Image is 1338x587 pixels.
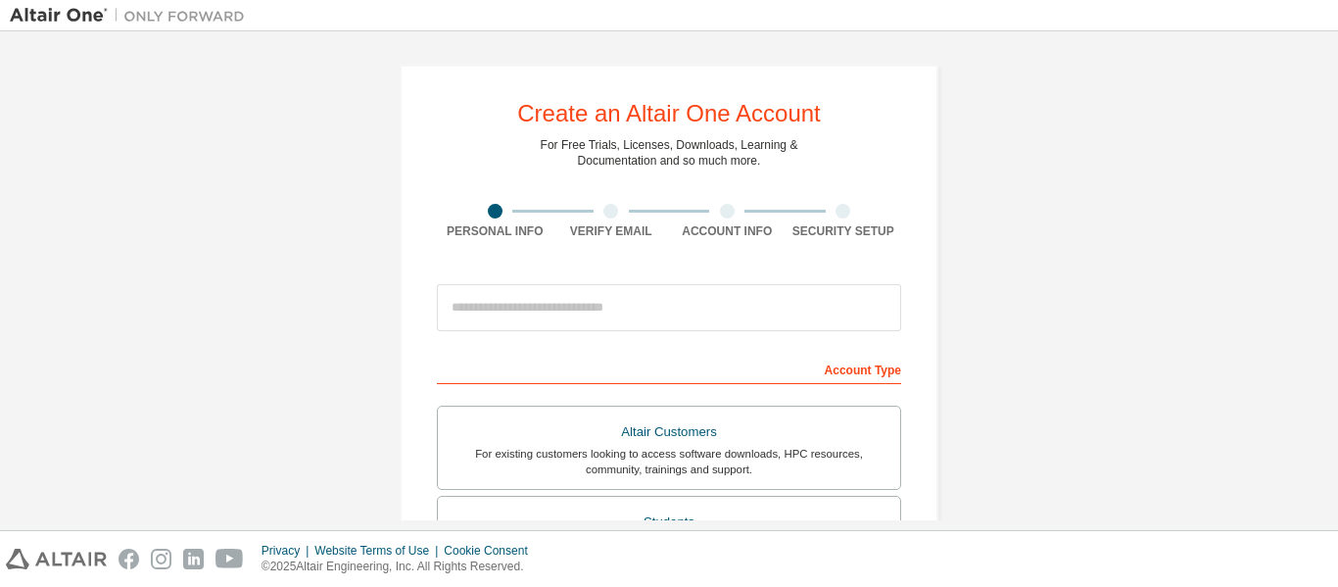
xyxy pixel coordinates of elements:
img: linkedin.svg [183,549,204,569]
p: © 2025 Altair Engineering, Inc. All Rights Reserved. [262,559,540,575]
div: Personal Info [437,223,553,239]
img: facebook.svg [119,549,139,569]
div: Website Terms of Use [314,543,444,559]
div: Account Type [437,353,901,384]
div: Account Info [669,223,786,239]
div: Cookie Consent [444,543,539,559]
div: Privacy [262,543,314,559]
img: youtube.svg [215,549,244,569]
div: Create an Altair One Account [517,102,821,125]
img: instagram.svg [151,549,171,569]
img: Altair One [10,6,255,25]
div: For Free Trials, Licenses, Downloads, Learning & Documentation and so much more. [541,137,798,169]
div: Altair Customers [450,418,888,446]
div: For existing customers looking to access software downloads, HPC resources, community, trainings ... [450,446,888,477]
div: Verify Email [553,223,670,239]
div: Security Setup [786,223,902,239]
img: altair_logo.svg [6,549,107,569]
div: Students [450,509,888,536]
